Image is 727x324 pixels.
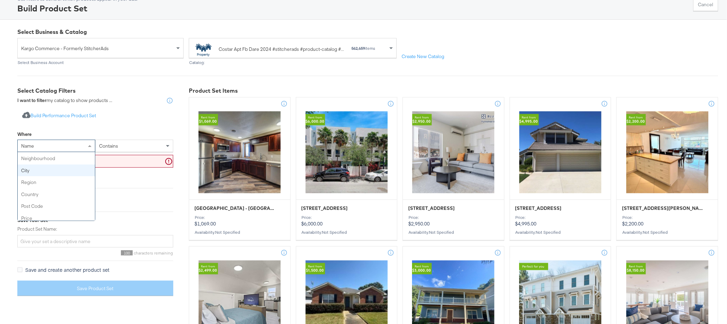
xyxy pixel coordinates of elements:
[189,60,397,65] div: Catalog:
[408,205,455,212] span: 2055 Haste St Unit FL7-ID1984
[17,28,718,36] div: Select Business & Catalog
[643,230,668,235] span: not specified
[17,97,112,104] div: my catalog to show products ...
[18,176,95,188] div: region
[194,215,285,227] p: $1,069.00
[622,215,713,227] p: $2,200.00
[408,215,499,220] div: Price:
[17,60,184,65] div: Select Business Account
[515,215,606,227] p: $4,995.00
[622,205,703,212] span: 3180 S Ocean Dr Unit 221
[301,215,392,227] p: $6,000.00
[408,230,499,235] div: Availability :
[622,230,713,235] div: Availability :
[429,230,454,235] span: not specified
[17,87,173,95] div: Select Catalog Filters
[17,250,173,256] div: characters remaining
[194,215,285,220] div: Price:
[622,215,713,220] div: Price:
[17,131,32,138] div: Where
[17,235,173,248] input: Give your set a descriptive name
[301,215,392,220] div: Price:
[25,266,110,273] span: Save and create another product set
[17,2,137,14] div: Build Product Set
[322,230,347,235] span: not specified
[18,165,95,177] div: city
[397,50,449,63] button: Create New Catalog
[99,143,118,149] span: contains
[408,215,499,227] p: $2,950.00
[21,143,34,149] span: name
[18,200,95,212] div: post code
[17,155,173,168] input: Enter a value for your filter
[351,46,365,51] strong: 562,659
[17,97,46,103] strong: I want to filter
[21,43,175,54] span: Kargo Commerce - Formerly StitcherAds
[215,230,240,235] span: not specified
[17,110,101,122] button: Build Performance Product Set
[515,215,606,220] div: Price:
[18,212,95,224] div: price
[219,46,344,53] div: Costar Apt Fb Dare 2024 #stitcherads #product-catalog #keep
[121,250,133,256] span: 100
[194,205,276,212] span: Sunset Place Apartments - Neillsville, WI
[18,188,95,201] div: Country
[515,205,562,212] span: 6517 Trefoil Ave
[194,230,285,235] div: Availability :
[17,226,173,232] label: Product Set Name:
[515,230,606,235] div: Availability :
[536,230,561,235] span: not specified
[301,205,348,212] span: 709 2nd St
[351,46,376,51] div: items
[18,152,95,165] div: neighbourhood
[17,217,173,224] div: Save Your Set
[189,87,718,95] div: Product Set Items
[301,230,392,235] div: Availability :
